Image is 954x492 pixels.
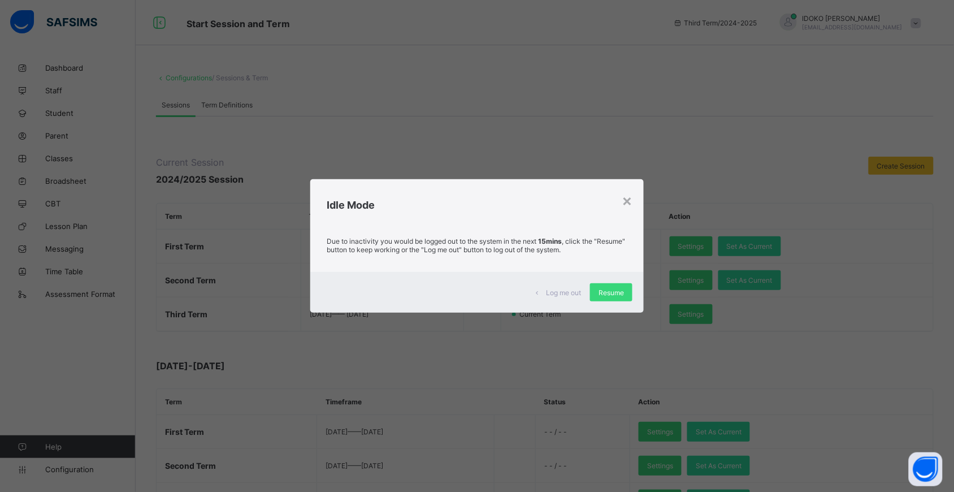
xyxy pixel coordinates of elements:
[539,237,562,245] strong: 15mins
[327,237,627,254] p: Due to inactivity you would be logged out to the system in the next , click the "Resume" button t...
[327,199,627,211] h2: Idle Mode
[546,288,581,297] span: Log me out
[599,288,624,297] span: Resume
[622,191,632,210] div: ×
[909,452,943,486] button: Open asap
